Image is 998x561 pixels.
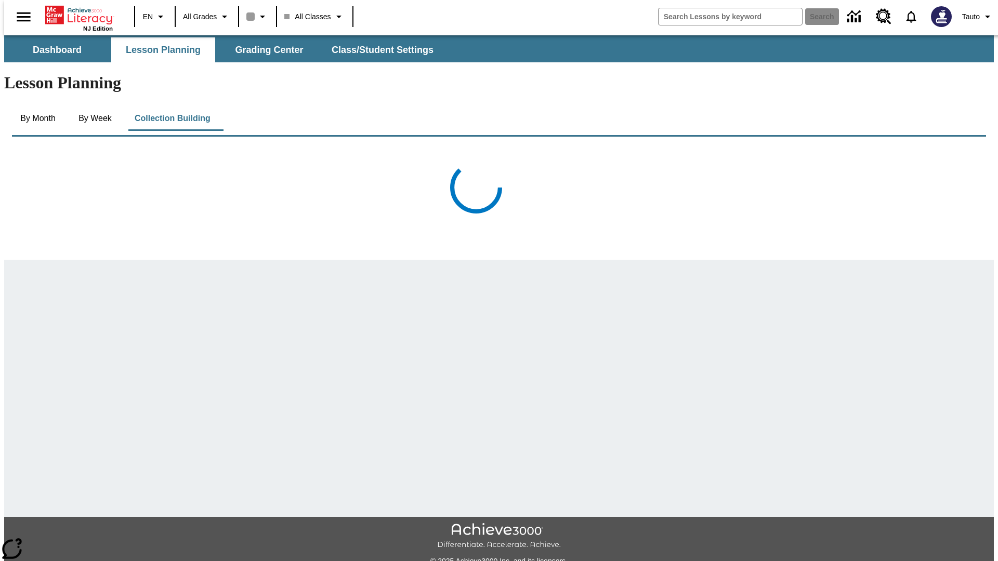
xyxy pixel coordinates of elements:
[45,5,113,25] a: Home
[332,44,434,56] span: Class/Student Settings
[217,37,321,62] button: Grading Center
[8,2,39,32] button: Open side menu
[4,35,994,62] div: SubNavbar
[138,7,172,26] button: Language: EN, Select a language
[659,8,802,25] input: search field
[45,4,113,32] div: Home
[126,44,201,56] span: Lesson Planning
[4,73,994,92] h1: Lesson Planning
[235,44,303,56] span: Grading Center
[179,7,235,26] button: Grade: All Grades, Select a grade
[437,523,561,550] img: Achieve3000 Differentiate Accelerate Achieve
[962,11,980,22] span: Tauto
[83,25,113,32] span: NJ Edition
[143,11,153,22] span: EN
[4,37,443,62] div: SubNavbar
[898,3,925,30] a: Notifications
[111,37,215,62] button: Lesson Planning
[958,7,998,26] button: Profile/Settings
[870,3,898,31] a: Resource Center, Will open in new tab
[5,37,109,62] button: Dashboard
[126,106,219,131] button: Collection Building
[841,3,870,31] a: Data Center
[33,44,82,56] span: Dashboard
[183,11,217,22] span: All Grades
[931,6,952,27] img: Avatar
[323,37,442,62] button: Class/Student Settings
[284,11,331,22] span: All Classes
[69,106,121,131] button: By Week
[925,3,958,30] button: Select a new avatar
[280,7,349,26] button: Class: All Classes, Select your class
[12,106,64,131] button: By Month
